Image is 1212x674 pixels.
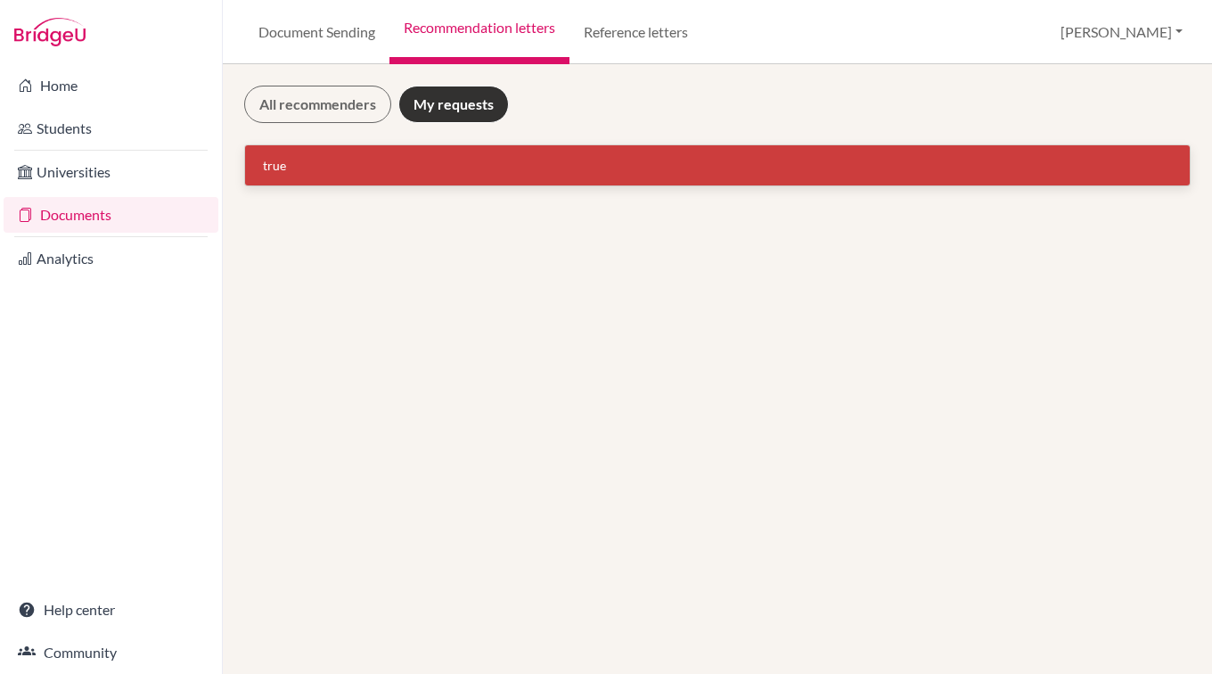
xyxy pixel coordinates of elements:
[4,592,218,628] a: Help center
[244,86,391,123] a: All recommenders
[263,156,1172,175] div: true
[14,18,86,46] img: Bridge-U
[4,68,218,103] a: Home
[1052,15,1191,49] button: [PERSON_NAME]
[4,197,218,233] a: Documents
[4,635,218,670] a: Community
[4,111,218,146] a: Students
[4,154,218,190] a: Universities
[4,241,218,276] a: Analytics
[398,86,509,123] a: My requests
